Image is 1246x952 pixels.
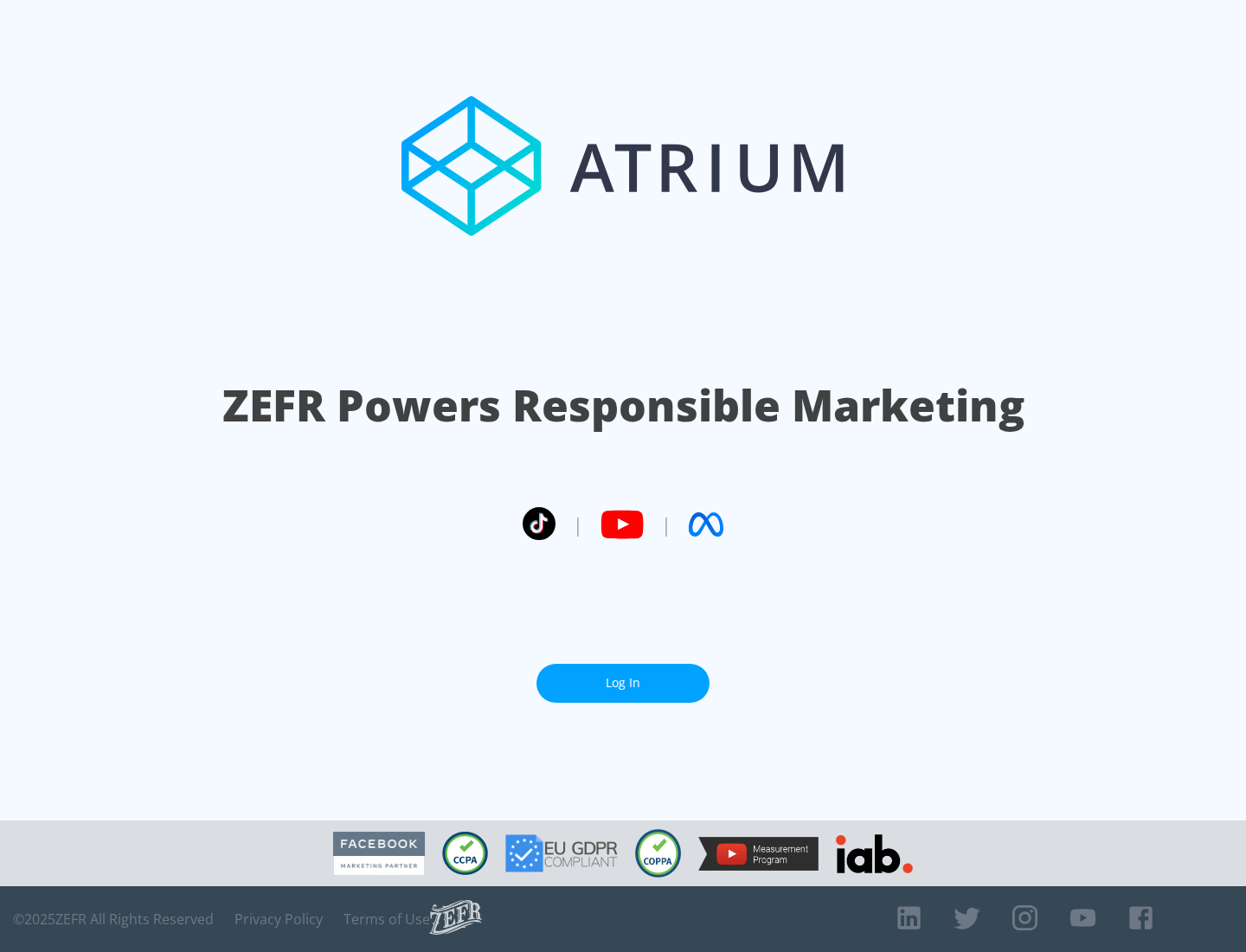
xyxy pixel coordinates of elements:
h1: ZEFR Powers Responsible Marketing [222,376,1024,435]
span: © 2025 ZEFR All Rights Reserved [13,910,214,928]
img: YouTube Measurement Program [698,837,819,871]
img: IAB [836,834,913,873]
a: Privacy Policy [234,910,323,928]
img: Facebook Marketing Partner [333,832,425,876]
img: GDPR Compliant [505,834,618,872]
img: COPPA Compliant [635,829,681,878]
span: | [661,511,671,537]
span: | [573,511,583,537]
img: CCPA Compliant [442,832,488,875]
a: Terms of Use [344,910,430,928]
a: Log In [536,664,710,703]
